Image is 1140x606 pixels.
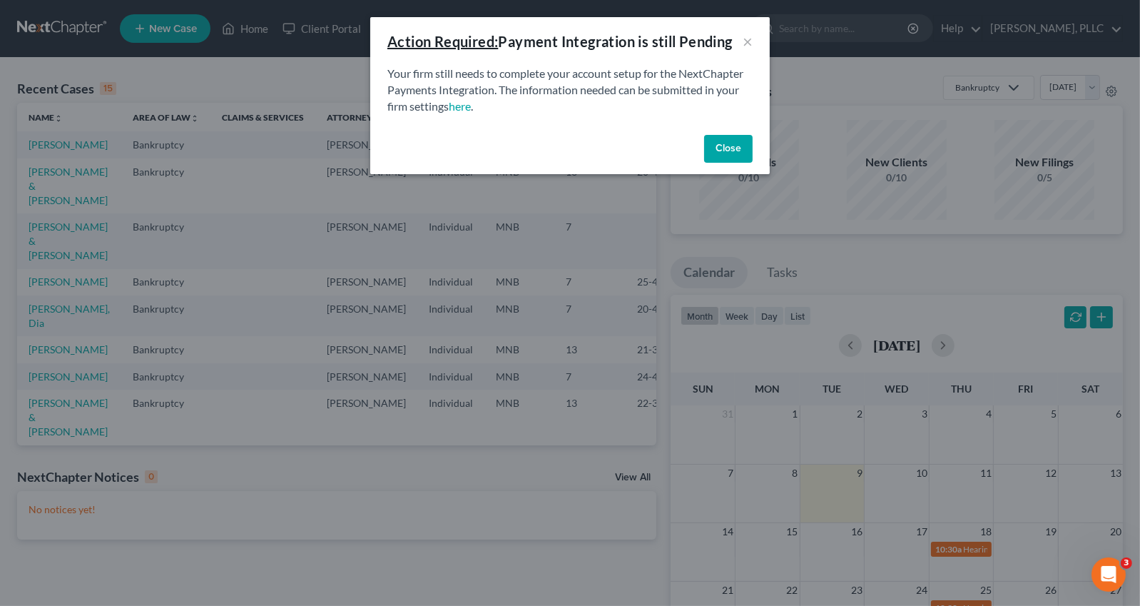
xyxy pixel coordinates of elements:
iframe: Intercom live chat [1091,557,1126,592]
a: here [449,99,471,113]
button: Close [704,135,753,163]
div: Payment Integration is still Pending [387,31,733,51]
u: Action Required: [387,33,498,50]
button: × [743,33,753,50]
p: Your firm still needs to complete your account setup for the NextChapter Payments Integration. Th... [387,66,753,115]
span: 3 [1121,557,1132,569]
